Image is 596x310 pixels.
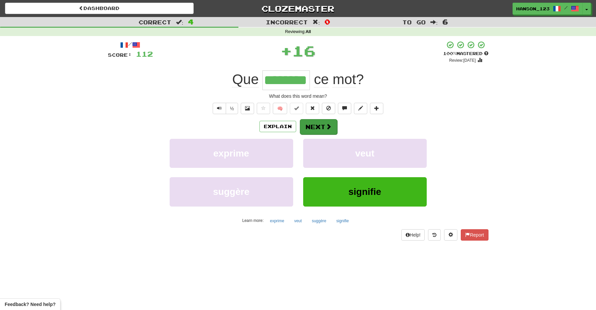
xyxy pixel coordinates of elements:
span: To go [402,19,426,25]
span: : [430,19,438,25]
button: Round history (alt+y) [428,229,441,241]
span: 4 [188,18,194,26]
span: veut [355,148,375,159]
span: exprime [213,148,249,159]
button: Reset to 0% Mastered (alt+r) [306,103,319,114]
span: + [280,41,292,61]
button: Discuss sentence (alt+u) [338,103,351,114]
button: Play sentence audio (ctl+space) [213,103,226,114]
span: 16 [292,42,316,59]
span: Que [232,71,258,87]
a: Hanson_123 / [513,3,583,15]
button: signifie [303,177,427,206]
button: Ignore sentence (alt+i) [322,103,335,114]
div: Mastered [443,51,488,57]
span: 100 % [443,51,456,56]
button: Favorite sentence (alt+f) [257,103,270,114]
button: Explain [259,121,296,132]
button: suggère [308,216,330,226]
button: Next [300,119,337,134]
span: 0 [325,18,330,26]
button: Add to collection (alt+a) [370,103,383,114]
button: veut [290,216,306,226]
span: suggère [213,187,249,197]
small: Review: [DATE] [449,58,476,63]
span: : [176,19,183,25]
button: exprime [170,139,293,168]
div: Text-to-speech controls [211,103,238,114]
button: Help! [401,229,425,241]
button: exprime [266,216,288,226]
span: signifie [348,187,381,197]
span: mot [333,71,356,87]
div: What does this word mean? [108,93,488,99]
span: Open feedback widget [5,301,55,308]
button: Show image (alt+x) [241,103,254,114]
button: Set this sentence to 100% Mastered (alt+m) [290,103,303,114]
span: : [313,19,320,25]
span: Incorrect [266,19,308,25]
small: Learn more: [242,218,263,223]
span: Correct [139,19,171,25]
button: Edit sentence (alt+d) [354,103,367,114]
span: ce [314,71,329,87]
span: Score: [108,52,132,58]
div: / [108,41,153,49]
a: Clozemaster [204,3,392,14]
a: Dashboard [5,3,194,14]
button: suggère [170,177,293,206]
span: ? [310,71,364,87]
span: 6 [442,18,448,26]
strong: All [306,29,311,34]
button: veut [303,139,427,168]
span: 112 [136,50,153,58]
button: ½ [226,103,238,114]
button: Report [461,229,488,241]
button: 🧠 [273,103,287,114]
span: Hanson_123 [516,6,550,12]
button: signifie [333,216,352,226]
span: / [564,5,568,10]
